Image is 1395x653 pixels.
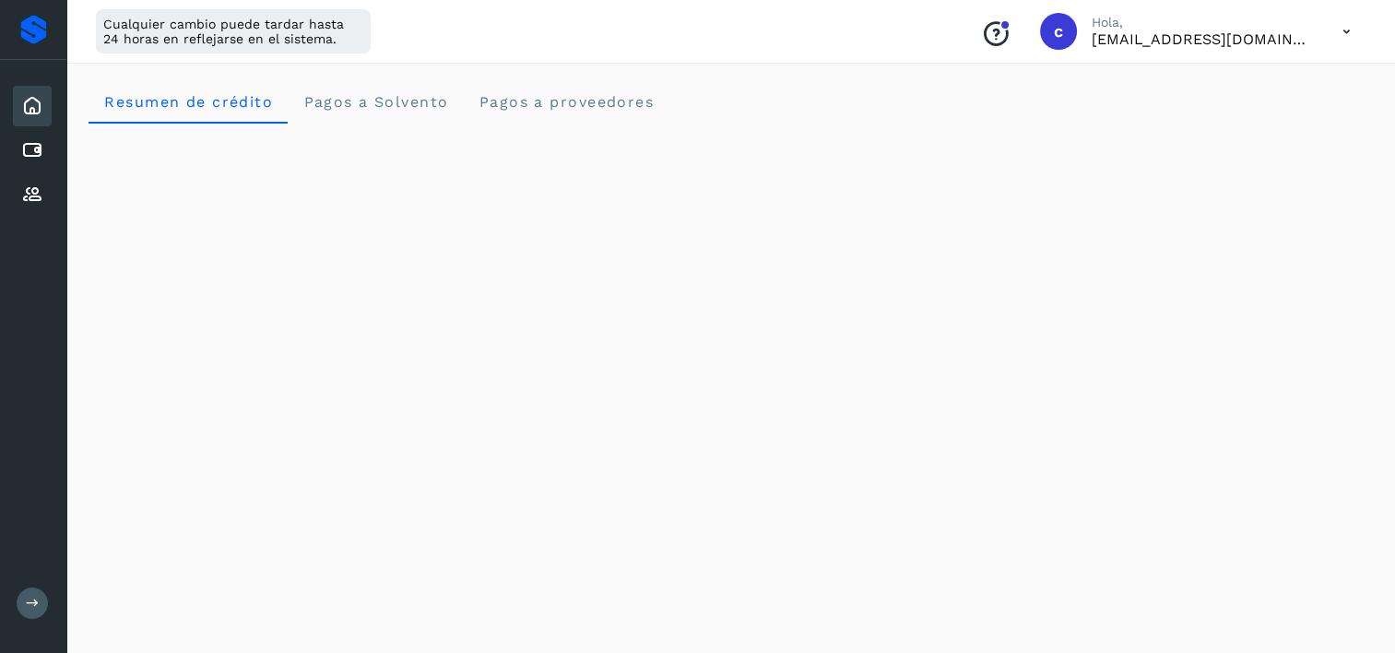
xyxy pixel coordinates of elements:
span: Pagos a Solvento [302,93,448,111]
div: Cuentas por pagar [13,130,52,171]
p: Hola, [1092,15,1313,30]
div: Inicio [13,86,52,126]
div: Cualquier cambio puede tardar hasta 24 horas en reflejarse en el sistema. [96,9,371,53]
p: cxp@53cargo.com [1092,30,1313,48]
span: Resumen de crédito [103,93,273,111]
div: Proveedores [13,174,52,215]
span: Pagos a proveedores [478,93,654,111]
